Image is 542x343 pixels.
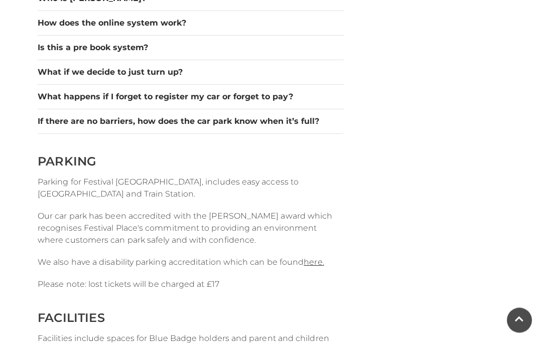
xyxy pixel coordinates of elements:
span: PARKING [38,154,96,169]
span: FACILITIES [38,311,105,325]
button: What happens if I forget to register my car or forget to pay? [38,91,344,103]
span: Parking for Festival [GEOGRAPHIC_DATA], includes easy access to [GEOGRAPHIC_DATA] and Train Station. [38,178,299,199]
span: Our car park has been accredited with the [PERSON_NAME] award which recognises Festival Place's c... [38,212,332,245]
span: We also have a disability parking accreditation which can be found [38,258,324,267]
button: What if we decide to just turn up? [38,67,344,79]
button: If there are no barriers, how does the car park know when it’s full? [38,116,344,128]
button: How does the online system work? [38,18,344,30]
button: Is this a pre book system? [38,42,344,54]
span: Please note: lost tickets will be charged at £17 [38,280,219,289]
a: here. [304,258,324,267]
